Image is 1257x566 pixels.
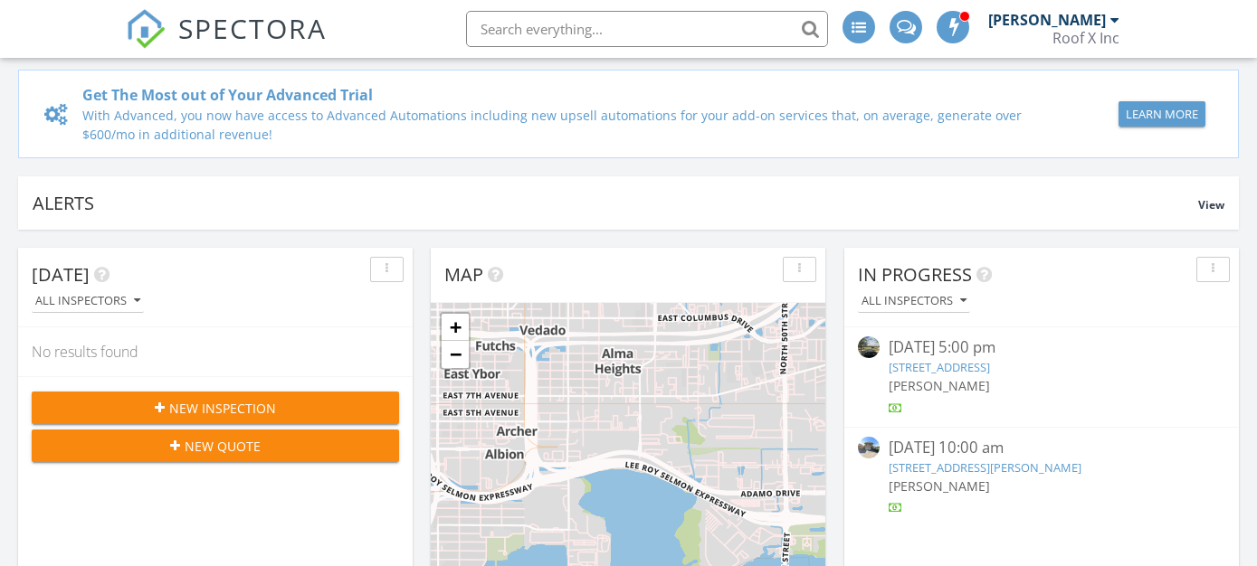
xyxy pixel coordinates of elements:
span: [PERSON_NAME] [889,477,990,495]
button: All Inspectors [858,289,970,314]
div: All Inspectors [35,295,140,307]
span: [PERSON_NAME] [889,377,990,394]
img: streetview [858,336,880,358]
a: Zoom in [442,314,469,341]
div: All Inspectors [862,295,967,307]
a: Zoom out [442,341,469,368]
a: SPECTORA [126,24,327,62]
div: [PERSON_NAME] [988,11,1106,29]
div: Alerts [33,191,1198,215]
button: Learn More [1119,101,1205,127]
span: In Progress [858,262,972,287]
a: [STREET_ADDRESS][PERSON_NAME] [889,459,1081,476]
span: Map [444,262,483,287]
a: [STREET_ADDRESS] [889,359,990,375]
span: New Inspection [169,399,276,418]
button: New Quote [32,429,399,462]
div: No results found [18,327,413,376]
div: Learn More [1126,106,1198,124]
img: streetview [858,437,880,458]
div: [DATE] 5:00 pm [889,336,1195,359]
div: [DATE] 10:00 am [889,437,1195,459]
a: [DATE] 10:00 am [STREET_ADDRESS][PERSON_NAME] [PERSON_NAME] [858,437,1225,517]
button: All Inspectors [32,289,144,314]
div: Get The Most out of Your Advanced Trial [82,84,1024,106]
span: View [1198,197,1224,212]
div: Roof X Inc [1052,29,1119,47]
a: [DATE] 5:00 pm [STREET_ADDRESS] [PERSON_NAME] [858,336,1225,417]
img: The Best Home Inspection Software - Spectora [126,9,166,49]
span: New Quote [185,437,261,456]
span: SPECTORA [178,9,327,47]
button: New Inspection [32,391,399,424]
div: With Advanced, you now have access to Advanced Automations including new upsell automations for y... [82,106,1024,144]
input: Search everything... [466,11,828,47]
span: [DATE] [32,262,90,287]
